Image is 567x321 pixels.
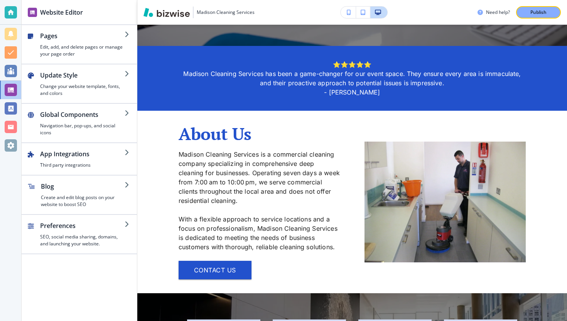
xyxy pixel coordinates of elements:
h4: Navigation bar, pop-ups, and social icons [40,122,125,136]
p: With a flexible approach to service locations and a focus on professionalism, Madison Cleaning Se... [179,215,340,252]
button: PreferencesSEO, social media sharing, domains, and launching your website. [22,215,137,253]
img: Bizwise Logo [143,8,190,17]
h2: Blog [41,182,125,191]
button: Publish [516,6,561,19]
button: Global ComponentsNavigation bar, pop-ups, and social icons [22,104,137,142]
p: Publish [530,9,547,16]
h2: Update Style [40,71,125,80]
button: BlogCreate and edit blog posts on your website to boost SEO [22,176,137,214]
h3: Madison Cleaning Services [197,9,255,16]
h2: App Integrations [40,149,125,159]
h4: Change your website template, fonts, and colors [40,83,125,97]
h4: Third party integrations [40,162,125,169]
button: Update StyleChange your website template, fonts, and colors [22,64,137,103]
h2: Website Editor [40,8,83,17]
h2: Global Components [40,110,125,119]
img: <p><span style="color: rgb(34, 81, 204);">About Us</span></p> [364,142,526,263]
h4: SEO, social media sharing, domains, and launching your website. [40,233,125,247]
h4: Create and edit blog posts on your website to boost SEO [41,194,125,208]
img: editor icon [28,8,37,17]
h2: Preferences [40,221,125,230]
button: PagesEdit, add, and delete pages or manage your page order [22,25,137,64]
h3: Need help? [486,9,510,16]
p: Madison Cleaning Services is a commercial cleaning company specializing in comprehensive deep cle... [179,150,340,205]
button: App IntegrationsThird party integrations [22,143,137,175]
button: Madison Cleaning Services [143,7,255,18]
span: About Us [179,122,251,145]
p: ⭐⭐⭐⭐⭐ Madison Cleaning Services has been a game-changer for our event space. They ensure every ar... [179,60,526,97]
h4: Edit, add, and delete pages or manage your page order [40,44,125,57]
button: CONTACT US [179,261,251,279]
h2: Pages [40,31,125,41]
